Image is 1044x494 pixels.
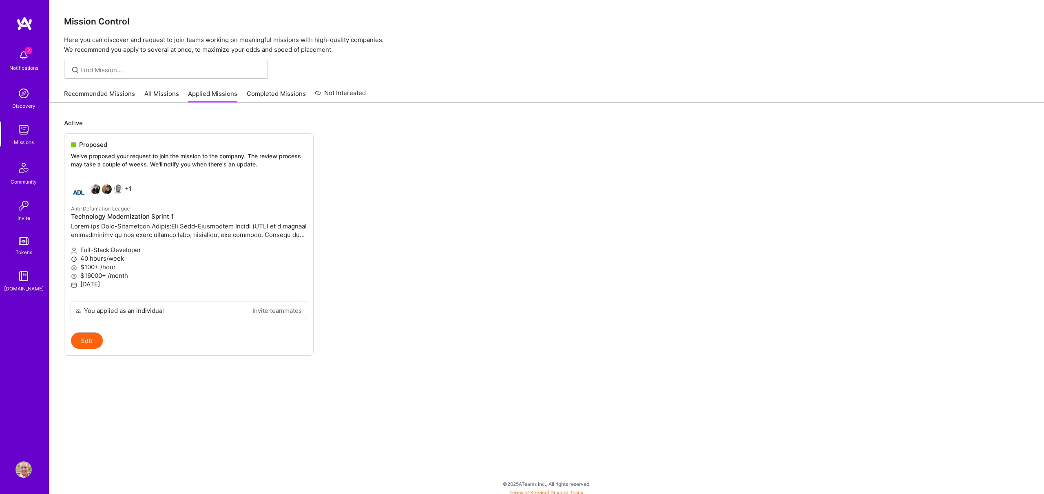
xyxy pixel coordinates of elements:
[15,47,32,64] img: bell
[14,158,33,177] img: Community
[15,197,32,214] img: Invite
[15,461,32,478] img: User Avatar
[19,237,29,245] img: tokens
[15,248,32,257] div: Tokens
[71,280,307,288] p: [DATE]
[71,184,87,201] img: Anti-Defamation League company logo
[64,119,1029,127] p: Active
[71,282,77,288] i: icon Calendar
[71,265,77,271] i: icon MoneyGray
[247,89,306,103] a: Completed Missions
[113,184,123,194] img: Tamir Kedmi
[71,184,132,201] div: +1
[252,306,302,315] a: Invite teammates
[91,184,100,194] img: Elon Salfati
[71,206,130,212] small: Anti-Defamation League
[64,35,1029,55] p: Here you can discover and request to join teams working on meaningful missions with high-quality ...
[188,89,237,103] a: Applied Missions
[9,64,38,72] div: Notifications
[80,66,262,74] input: Find Mission...
[71,254,307,263] p: 40 hours/week
[71,213,307,220] h4: Technology Modernization Sprint 1
[71,332,103,349] button: Edit
[14,138,34,146] div: Missions
[71,65,80,75] i: icon SearchGrey
[71,152,307,168] p: We've proposed your request to join the mission to the company. The review process may take a cou...
[71,263,307,271] p: $100+ /hour
[15,122,32,138] img: teamwork
[71,246,307,254] p: Full-Stack Developer
[25,47,32,54] span: 2
[71,273,77,279] i: icon MoneyGray
[4,284,44,293] div: [DOMAIN_NAME]
[71,271,307,280] p: $16000+ /month
[12,102,35,110] div: Discovery
[18,214,30,222] div: Invite
[71,222,307,239] p: Lorem ips Dolo-Sitametcon Adipis:Eli Sedd-Eiusmodtem Incidi (UTL) et d magnaal enimadminimv qu no...
[13,461,34,478] a: User Avatar
[79,140,107,149] span: Proposed
[11,177,37,186] div: Community
[144,89,179,103] a: All Missions
[16,16,33,31] img: logo
[64,89,135,103] a: Recommended Missions
[15,85,32,102] img: discovery
[15,268,32,284] img: guide book
[64,178,313,301] a: Anti-Defamation League company logoElon SalfatiOmer HochmanTamir Kedmi+1Anti-Defamation LeagueTec...
[84,306,164,315] div: You applied as an individual
[315,88,366,103] a: Not Interested
[71,248,77,254] i: icon Applicant
[71,256,77,262] i: icon Clock
[64,16,1029,27] h3: Mission Control
[102,184,112,194] img: Omer Hochman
